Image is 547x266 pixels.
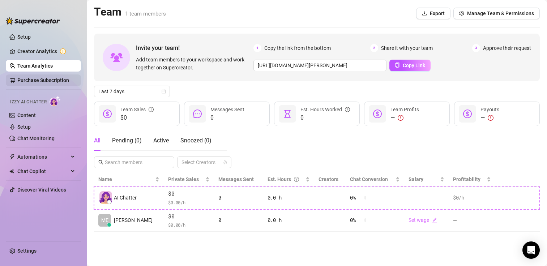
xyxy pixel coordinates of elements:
span: $0 [168,212,210,221]
span: 2 [370,44,378,52]
span: $ 0.00 /h [168,199,210,206]
img: Chat Copilot [9,169,14,174]
a: Chat Monitoring [17,136,55,141]
img: logo-BBDzfeDw.svg [6,17,60,25]
span: Copy Link [403,63,425,68]
span: Name [98,175,154,183]
span: copy [395,63,400,68]
a: Settings [17,248,37,254]
div: $0 /h [453,194,491,202]
span: download [422,11,427,16]
span: AI Chatter [114,194,137,202]
span: Private Sales [168,176,199,182]
button: Copy Link [389,60,431,71]
th: Creators [314,172,346,186]
span: Izzy AI Chatter [10,99,47,106]
span: dollar-circle [373,110,382,118]
span: question-circle [345,106,350,113]
span: 1 [253,44,261,52]
div: Team Sales [120,106,154,113]
span: Active [153,137,169,144]
span: info-circle [149,106,154,113]
div: 0 [218,194,259,202]
span: Profitability [453,176,480,182]
span: Messages Sent [210,107,244,112]
span: Manage Team & Permissions [467,10,534,16]
div: Pending ( 0 ) [112,136,142,145]
div: 0 [218,216,259,224]
h2: Team [94,5,166,19]
span: 0 % [350,216,362,224]
span: Export [430,10,445,16]
div: All [94,136,101,145]
span: ME [101,216,108,224]
span: $0 [168,189,210,198]
span: thunderbolt [9,154,15,160]
span: team [223,160,227,164]
a: Set wageedit [409,217,437,223]
a: Purchase Subscription [17,77,69,83]
span: Team Profits [390,107,419,112]
span: hourglass [283,110,292,118]
span: exclamation-circle [398,115,403,121]
span: Payouts [480,107,499,112]
span: Share it with your team [381,44,433,52]
span: $ 0.00 /h [168,221,210,228]
a: Discover Viral Videos [17,187,66,193]
button: Export [416,8,450,19]
span: $0 [120,113,154,122]
button: Manage Team & Permissions [453,8,540,19]
a: Content [17,112,36,118]
div: Open Intercom Messenger [522,241,540,259]
span: message [193,110,202,118]
span: exclamation-circle [488,115,493,121]
span: Approve their request [483,44,531,52]
span: [PERSON_NAME] [114,216,153,224]
div: Est. Hours Worked [300,106,350,113]
span: Last 7 days [98,86,166,97]
span: 0 [210,113,244,122]
span: Add team members to your workspace and work together on Supercreator. [136,56,251,72]
a: Team Analytics [17,63,53,69]
span: Chat Copilot [17,166,69,177]
img: izzy-ai-chatter-avatar-DDCN_rTZ.svg [99,191,112,204]
div: 0.0 h [268,194,310,202]
a: Setup [17,34,31,40]
a: Setup [17,124,31,130]
span: Snoozed ( 0 ) [180,137,211,144]
a: Creator Analytics exclamation-circle [17,46,75,57]
div: Est. Hours [268,175,304,183]
span: Messages Sent [218,176,254,182]
th: Name [94,172,164,186]
span: search [98,160,103,165]
span: dollar-circle [103,110,112,118]
span: Salary [409,176,423,182]
span: dollar-circle [463,110,472,118]
div: — [480,113,499,122]
span: 0 [300,113,350,122]
span: calendar [162,89,166,94]
span: setting [459,11,464,16]
img: AI Chatter [50,96,61,106]
span: 3 [472,44,480,52]
span: Invite your team! [136,43,253,52]
span: 0 % [350,194,362,202]
span: 1 team members [125,10,166,17]
span: Automations [17,151,69,163]
span: Copy the link from the bottom [264,44,331,52]
span: Chat Conversion [350,176,388,182]
td: — [449,209,495,232]
div: — [390,113,419,122]
span: question-circle [294,175,299,183]
span: edit [432,218,437,223]
div: 0.0 h [268,216,310,224]
input: Search members [105,158,164,166]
